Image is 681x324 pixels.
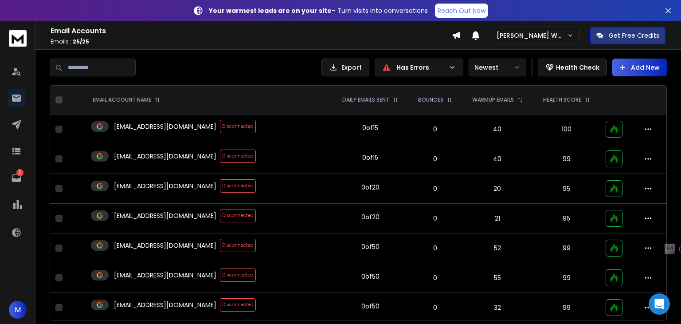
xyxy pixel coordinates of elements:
[342,96,389,103] p: DAILY EMAILS SENT
[220,209,256,222] span: Disconnected
[556,63,599,72] p: Health Check
[114,122,216,131] p: [EMAIL_ADDRESS][DOMAIN_NAME]
[462,174,533,204] td: 20
[114,211,216,220] p: [EMAIL_ADDRESS][DOMAIN_NAME]
[93,96,160,103] div: EMAIL ACCOUNT NAME
[361,183,380,192] div: 0 of 20
[414,214,457,223] p: 0
[362,153,378,162] div: 0 of 15
[114,241,216,250] p: [EMAIL_ADDRESS][DOMAIN_NAME]
[533,293,600,323] td: 99
[649,293,670,315] div: Open Intercom Messenger
[396,63,445,72] p: Has Errors
[362,123,378,132] div: 0 of 15
[533,174,600,204] td: 95
[9,30,27,47] img: logo
[462,233,533,263] td: 52
[414,303,457,312] p: 0
[209,6,428,15] p: – Turn visits into conversations
[220,150,256,163] span: Disconnected
[533,233,600,263] td: 99
[414,125,457,134] p: 0
[9,301,27,319] button: M
[590,27,665,44] button: Get Free Credits
[438,6,485,15] p: Reach Out Now
[209,6,332,15] strong: Your warmest leads are on your site
[497,31,567,40] p: [PERSON_NAME] Workspace
[73,38,89,45] span: 25 / 25
[462,293,533,323] td: 32
[220,120,256,133] span: Disconnected
[435,4,488,18] a: Reach Out Now
[220,239,256,252] span: Disconnected
[414,154,457,163] p: 0
[533,115,600,144] td: 100
[361,302,380,311] div: 0 of 50
[538,59,607,76] button: Health Check
[51,26,452,36] h1: Email Accounts
[114,182,216,190] p: [EMAIL_ADDRESS][DOMAIN_NAME]
[612,59,667,76] button: Add New
[469,59,526,76] button: Newest
[114,152,216,161] p: [EMAIL_ADDRESS][DOMAIN_NAME]
[472,96,514,103] p: WARMUP EMAILS
[418,96,443,103] p: BOUNCES
[114,271,216,280] p: [EMAIL_ADDRESS][DOMAIN_NAME]
[609,31,659,40] p: Get Free Credits
[533,263,600,293] td: 99
[462,144,533,174] td: 40
[8,169,25,187] a: 3
[51,38,452,45] p: Emails :
[533,204,600,233] td: 95
[220,269,256,282] span: Disconnected
[361,213,380,221] div: 0 of 20
[16,169,23,176] p: 3
[361,272,380,281] div: 0 of 50
[114,300,216,309] p: [EMAIL_ADDRESS][DOMAIN_NAME]
[533,144,600,174] td: 99
[220,298,256,312] span: Disconnected
[462,263,533,293] td: 55
[543,96,581,103] p: HEALTH SCORE
[414,184,457,193] p: 0
[321,59,369,76] button: Export
[220,179,256,193] span: Disconnected
[414,273,457,282] p: 0
[414,244,457,253] p: 0
[361,242,380,251] div: 0 of 50
[462,115,533,144] td: 40
[462,204,533,233] td: 21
